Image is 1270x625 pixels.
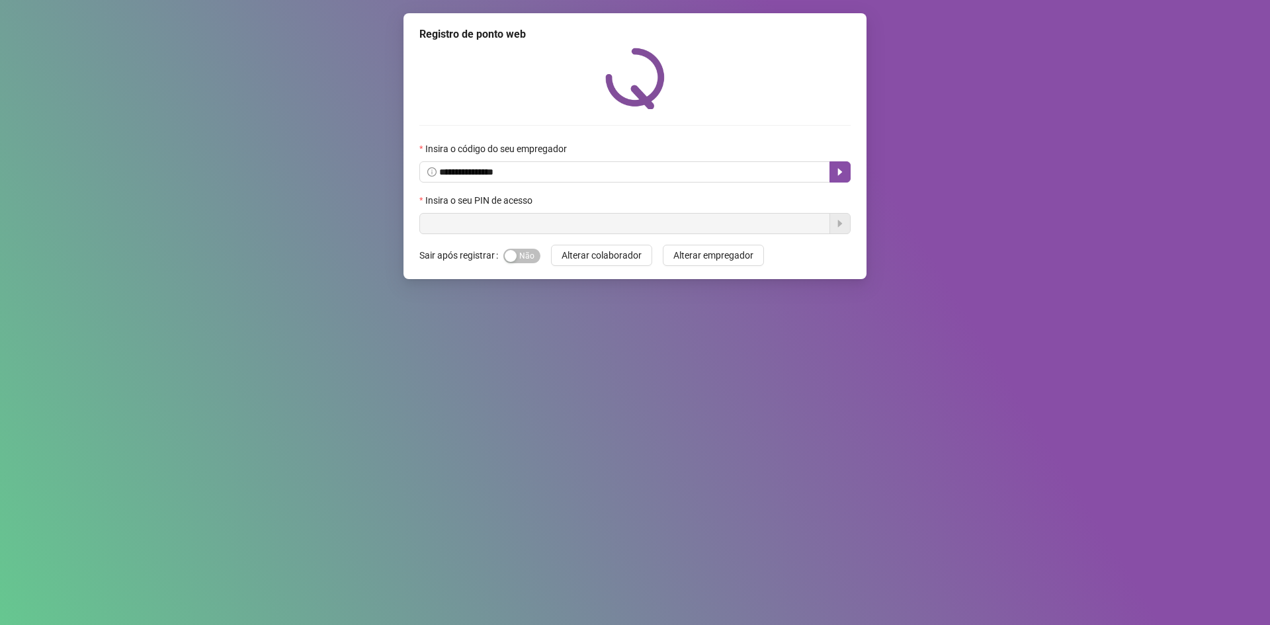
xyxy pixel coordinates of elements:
[605,48,665,109] img: QRPoint
[673,248,753,263] span: Alterar empregador
[663,245,764,266] button: Alterar empregador
[835,167,845,177] span: caret-right
[419,26,851,42] div: Registro de ponto web
[551,245,652,266] button: Alterar colaborador
[562,248,642,263] span: Alterar colaborador
[427,167,437,177] span: info-circle
[419,245,503,266] label: Sair após registrar
[419,193,541,208] label: Insira o seu PIN de acesso
[419,142,575,156] label: Insira o código do seu empregador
